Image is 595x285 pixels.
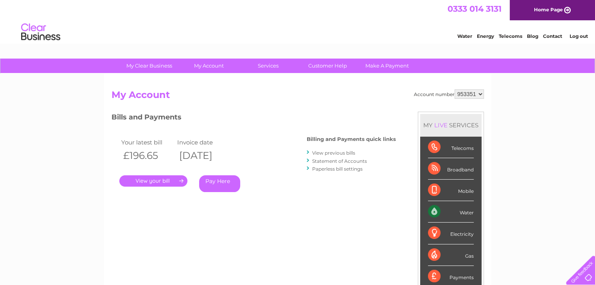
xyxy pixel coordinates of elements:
[448,4,502,14] a: 0333 014 3131
[428,158,474,180] div: Broadband
[21,20,61,44] img: logo.png
[312,150,355,156] a: View previous bills
[428,244,474,266] div: Gas
[119,137,176,148] td: Your latest bill
[428,201,474,223] div: Water
[428,223,474,244] div: Electricity
[312,166,363,172] a: Paperless bill settings
[420,114,482,136] div: MY SERVICES
[295,59,360,73] a: Customer Help
[527,33,538,39] a: Blog
[199,175,240,192] a: Pay Here
[175,137,232,148] td: Invoice date
[312,158,367,164] a: Statement of Accounts
[428,180,474,201] div: Mobile
[414,89,484,99] div: Account number
[355,59,419,73] a: Make A Payment
[113,4,483,38] div: Clear Business is a trading name of Verastar Limited (registered in [GEOGRAPHIC_DATA] No. 3667643...
[119,148,176,164] th: £196.65
[457,33,472,39] a: Water
[543,33,562,39] a: Contact
[111,89,484,104] h2: My Account
[477,33,494,39] a: Energy
[236,59,300,73] a: Services
[569,33,588,39] a: Log out
[117,59,182,73] a: My Clear Business
[307,136,396,142] h4: Billing and Payments quick links
[111,112,396,125] h3: Bills and Payments
[433,121,449,129] div: LIVE
[499,33,522,39] a: Telecoms
[119,175,187,187] a: .
[428,137,474,158] div: Telecoms
[175,148,232,164] th: [DATE]
[176,59,241,73] a: My Account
